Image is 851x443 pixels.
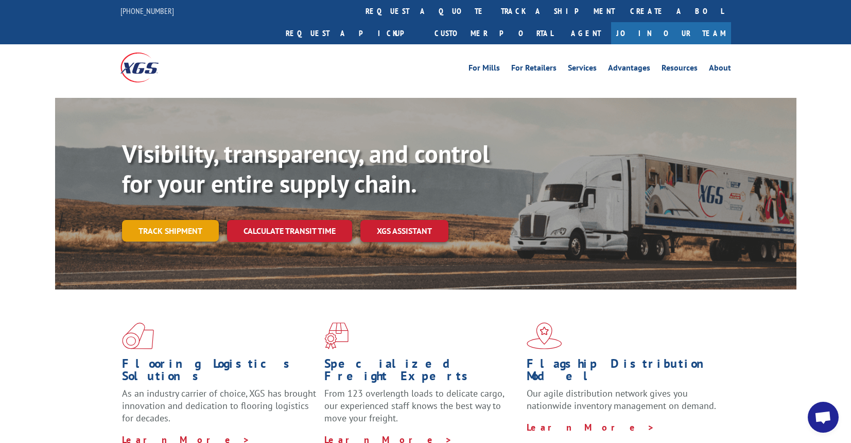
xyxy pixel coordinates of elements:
a: XGS ASSISTANT [360,220,448,242]
a: Request a pickup [278,22,427,44]
h1: Flagship Distribution Model [527,357,721,387]
a: Resources [662,64,698,75]
a: Customer Portal [427,22,561,44]
a: About [709,64,731,75]
span: Our agile distribution network gives you nationwide inventory management on demand. [527,387,716,412]
img: xgs-icon-flagship-distribution-model-red [527,322,562,349]
img: xgs-icon-total-supply-chain-intelligence-red [122,322,154,349]
b: Visibility, transparency, and control for your entire supply chain. [122,138,490,199]
h1: Flooring Logistics Solutions [122,357,317,387]
a: Calculate transit time [227,220,352,242]
a: Track shipment [122,220,219,242]
span: As an industry carrier of choice, XGS has brought innovation and dedication to flooring logistics... [122,387,316,424]
div: Open chat [808,402,839,433]
a: Agent [561,22,611,44]
a: Learn More > [527,421,655,433]
a: For Mills [468,64,500,75]
a: [PHONE_NUMBER] [120,6,174,16]
a: Services [568,64,597,75]
h1: Specialized Freight Experts [324,357,519,387]
img: xgs-icon-focused-on-flooring-red [324,322,349,349]
a: Advantages [608,64,650,75]
p: From 123 overlength loads to delicate cargo, our experienced staff knows the best way to move you... [324,387,519,433]
a: Join Our Team [611,22,731,44]
a: For Retailers [511,64,557,75]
